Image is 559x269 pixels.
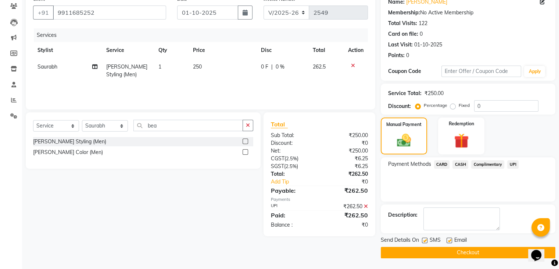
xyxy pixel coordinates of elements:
[319,221,373,229] div: ₹0
[471,160,504,169] span: Complimentary
[189,42,257,59] th: Price
[459,102,470,109] label: Fixed
[381,247,555,258] button: Checkout
[406,52,409,59] div: 0
[434,160,450,169] span: CARD
[271,120,288,128] span: Total
[158,63,161,70] span: 1
[381,236,419,245] span: Send Details On
[430,236,441,245] span: SMS
[265,139,319,147] div: Discount:
[276,63,284,71] span: 0 %
[319,155,373,163] div: ₹6.25
[328,178,373,186] div: ₹0
[388,9,420,17] div: Membership:
[414,41,442,49] div: 01-10-2025
[388,211,418,219] div: Description:
[271,155,284,162] span: CGST
[441,66,522,77] input: Enter Offer / Coupon Code
[388,52,405,59] div: Points:
[388,9,548,17] div: No Active Membership
[319,139,373,147] div: ₹0
[528,240,552,262] iframe: chat widget
[53,6,166,20] input: Search by Name/Mobile/Email/Code
[271,63,273,71] span: |
[319,211,373,220] div: ₹262.50
[271,163,284,170] span: SGST
[265,203,319,210] div: UPI
[388,160,431,168] span: Payment Methods
[102,42,154,59] th: Service
[313,63,326,70] span: 262.5
[154,42,189,59] th: Qty
[420,30,423,38] div: 0
[271,196,368,203] div: Payments
[524,66,545,77] button: Apply
[286,156,297,161] span: 2.5%
[452,160,468,169] span: CASH
[454,236,467,245] span: Email
[424,102,447,109] label: Percentage
[388,67,441,75] div: Coupon Code
[319,203,373,210] div: ₹262.50
[319,186,373,195] div: ₹262.50
[319,163,373,170] div: ₹6.25
[265,170,319,178] div: Total:
[449,132,473,150] img: _gift.svg
[319,147,373,155] div: ₹250.00
[133,120,243,131] input: Search or Scan
[33,149,103,156] div: [PERSON_NAME] Color (Men)
[265,178,328,186] a: Add Tip
[33,42,102,59] th: Stylist
[257,42,308,59] th: Disc
[265,186,319,195] div: Payable:
[265,163,319,170] div: ( )
[106,63,147,78] span: [PERSON_NAME] Styling (Men)
[33,6,54,20] button: +91
[449,120,474,127] label: Redemption
[393,132,415,149] img: _cash.svg
[507,160,519,169] span: UPI
[34,28,373,42] div: Services
[265,211,319,220] div: Paid:
[33,138,106,146] div: [PERSON_NAME] Styling (Men)
[344,42,368,59] th: Action
[388,20,417,27] div: Total Visits:
[265,221,319,229] div: Balance :
[424,90,444,97] div: ₹250.00
[193,63,202,70] span: 250
[419,20,427,27] div: 122
[37,63,57,70] span: Saurabh
[265,132,319,139] div: Sub Total:
[265,147,319,155] div: Net:
[319,170,373,178] div: ₹262.50
[386,121,422,128] label: Manual Payment
[388,41,413,49] div: Last Visit:
[308,42,344,59] th: Total
[388,90,422,97] div: Service Total:
[265,155,319,163] div: ( )
[319,132,373,139] div: ₹250.00
[261,63,268,71] span: 0 F
[388,102,411,110] div: Discount:
[388,30,418,38] div: Card on file:
[286,163,297,169] span: 2.5%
